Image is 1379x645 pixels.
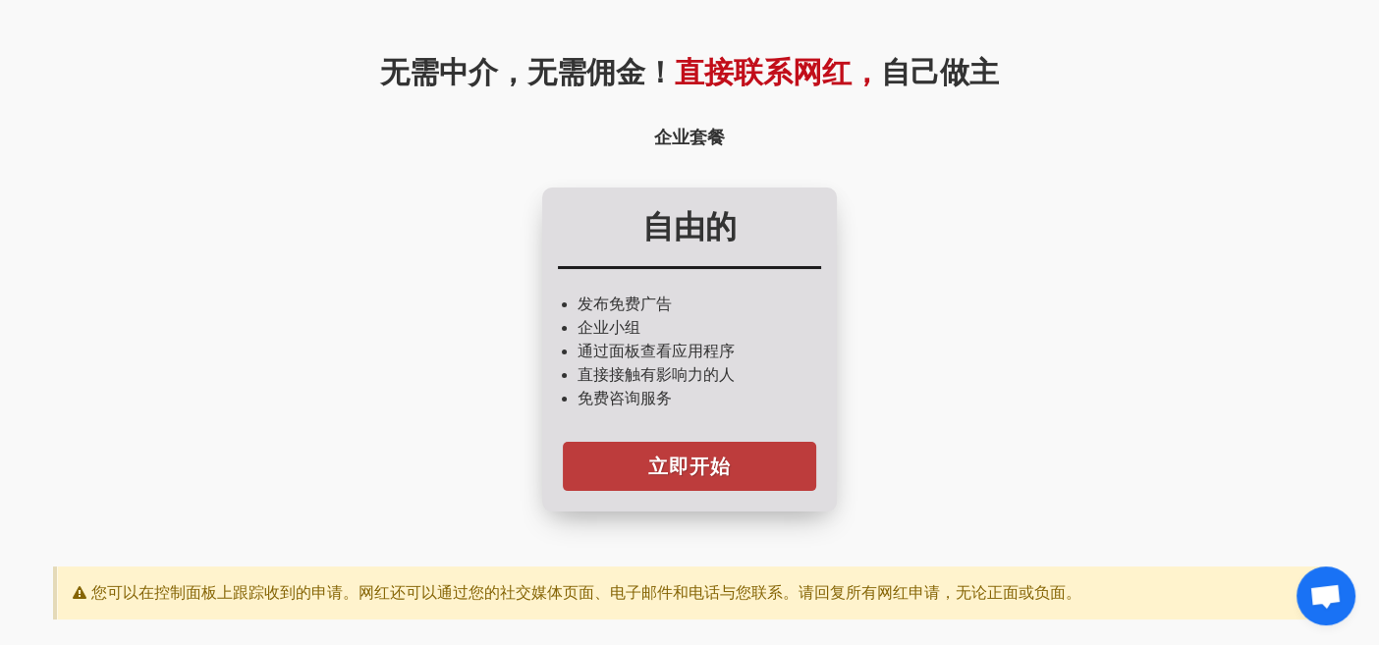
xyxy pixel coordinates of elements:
[675,51,881,93] font: 直接联系网红，
[881,51,999,93] font: 自己做主
[578,390,672,406] font: 免费咨询服务
[642,204,737,248] font: 自由的
[578,366,735,383] font: 直接接触有影响力的人
[91,584,1081,601] font: 您可以在控制面板上跟踪收到的申请。网红还可以通过您的社交媒体页面、电子邮件和电话与您联系。请回复所有网红申请，无论正面或负面。
[648,453,731,480] font: 立即开始
[380,51,675,93] font: 无需中介，无需佣金！
[654,125,725,149] font: 企业套餐
[578,296,672,312] font: 发布免费广告
[563,442,816,491] a: 立即开始
[578,319,640,336] font: 企业小组
[1296,566,1355,625] div: 开放式聊天
[578,343,735,359] font: 通过面板查看应用程序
